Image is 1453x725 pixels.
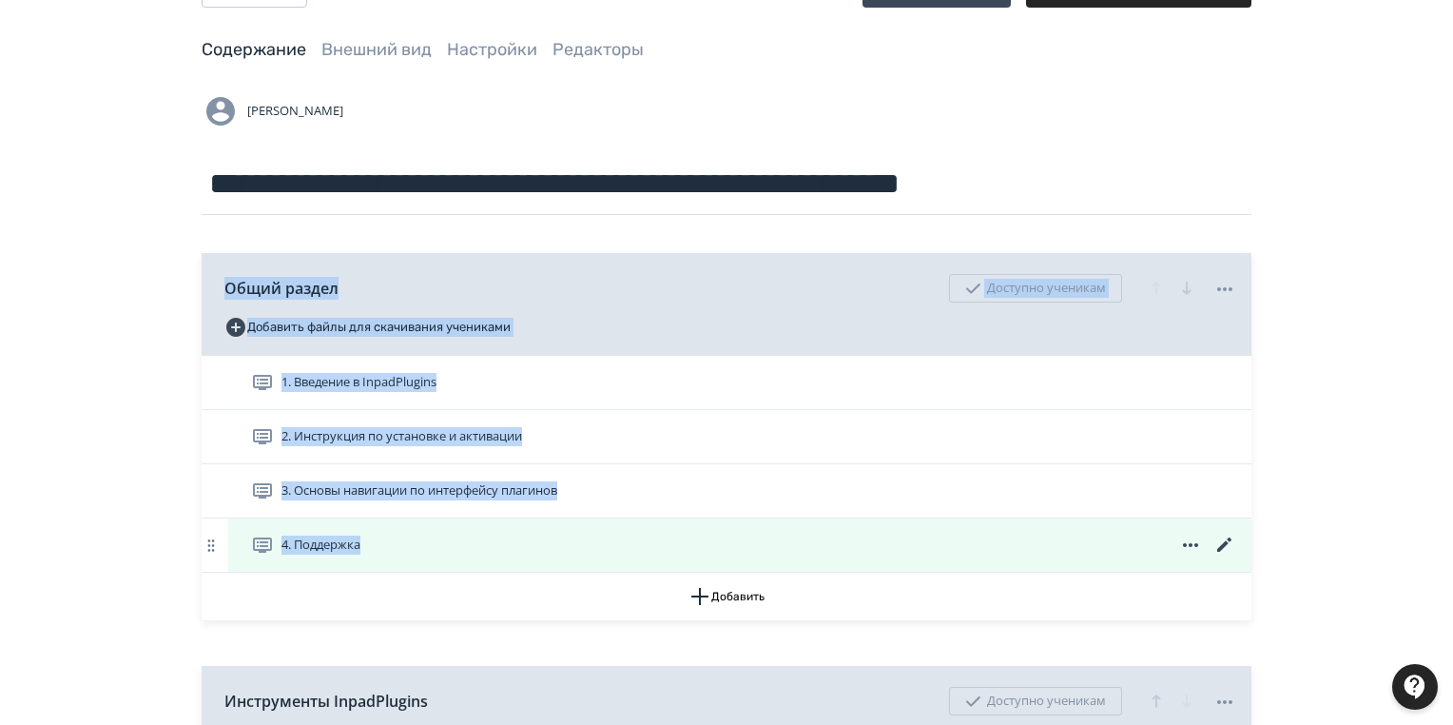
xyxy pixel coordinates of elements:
[281,536,360,555] span: 4. Поддержка
[552,39,644,60] a: Редакторы
[202,410,1251,464] div: 2. Инструкция по установке и активации
[281,481,557,500] span: 3. Основы навигации по интерфейсу плагинов
[202,519,1251,573] div: 4. Поддержка
[949,274,1122,303] div: Доступно ученикам
[321,39,432,60] a: Внешний вид
[949,687,1122,715] div: Доступно ученикам
[202,39,306,60] a: Содержание
[447,39,537,60] a: Настройки
[247,102,343,121] span: [PERSON_NAME]
[281,373,436,392] span: 1. Введение в InpadPlugins
[224,277,339,300] span: Общий раздел
[281,427,522,446] span: 2. Инструкция по установке и активации
[202,464,1251,519] div: 3. Основы навигации по интерфейсу плагинов
[202,573,1251,620] button: Добавить
[224,312,511,343] button: Добавить файлы для скачивания учениками
[202,356,1251,410] div: 1. Введение в InpadPlugins
[224,690,428,713] span: Инструменты InpadPlugins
